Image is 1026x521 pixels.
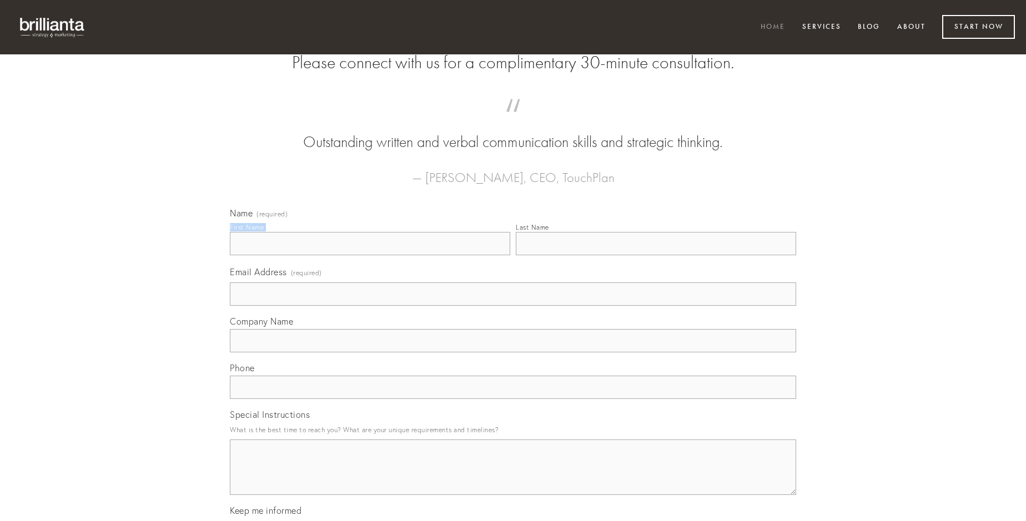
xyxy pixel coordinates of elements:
[230,208,253,219] span: Name
[291,265,322,280] span: (required)
[890,18,933,37] a: About
[230,52,796,73] h2: Please connect with us for a complimentary 30-minute consultation.
[516,223,549,231] div: Last Name
[230,223,264,231] div: First Name
[942,15,1015,39] a: Start Now
[795,18,848,37] a: Services
[230,505,301,516] span: Keep me informed
[753,18,792,37] a: Home
[230,266,287,277] span: Email Address
[230,422,796,437] p: What is the best time to reach you? What are your unique requirements and timelines?
[230,409,310,420] span: Special Instructions
[248,110,778,153] blockquote: Outstanding written and verbal communication skills and strategic thinking.
[851,18,887,37] a: Blog
[256,211,288,217] span: (required)
[248,153,778,189] figcaption: — [PERSON_NAME], CEO, TouchPlan
[248,110,778,131] span: “
[230,316,293,327] span: Company Name
[11,11,94,43] img: brillianta - research, strategy, marketing
[230,362,255,373] span: Phone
